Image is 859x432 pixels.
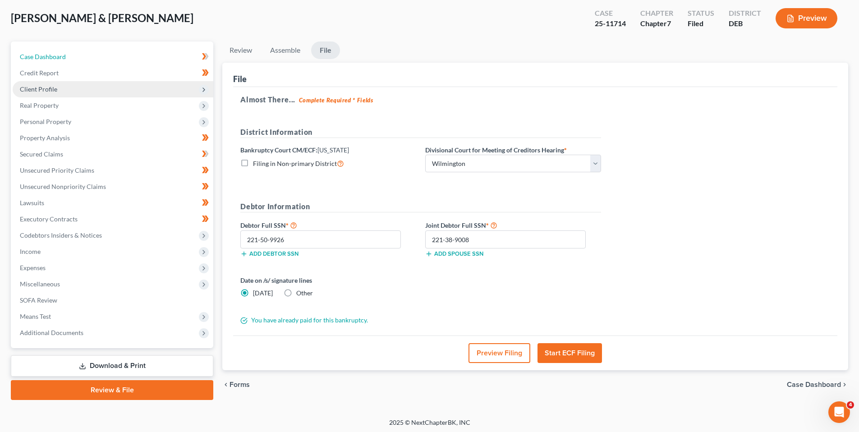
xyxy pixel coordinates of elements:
[425,145,567,155] label: Divisional Court for Meeting of Creditors Hearing
[20,183,106,190] span: Unsecured Nonpriority Claims
[11,380,213,400] a: Review & File
[595,18,626,29] div: 25-11714
[240,201,601,212] h5: Debtor Information
[317,146,349,154] span: [US_STATE]
[20,329,83,336] span: Additional Documents
[787,381,841,388] span: Case Dashboard
[222,41,259,59] a: Review
[688,18,714,29] div: Filed
[20,231,102,239] span: Codebtors Insiders & Notices
[236,220,421,230] label: Debtor Full SSN
[537,343,602,363] button: Start ECF Filing
[240,94,830,105] h5: Almost There...
[222,381,262,388] button: chevron_left Forms
[425,250,483,257] button: Add spouse SSN
[253,289,273,297] span: [DATE]
[240,127,601,138] h5: District Information
[640,18,673,29] div: Chapter
[233,74,247,84] div: File
[640,8,673,18] div: Chapter
[20,150,63,158] span: Secured Claims
[13,49,213,65] a: Case Dashboard
[20,199,44,207] span: Lawsuits
[13,195,213,211] a: Lawsuits
[13,162,213,179] a: Unsecured Priority Claims
[729,18,761,29] div: DEB
[595,8,626,18] div: Case
[425,230,586,248] input: XXX-XX-XXXX
[253,160,337,167] span: Filing in Non-primary District
[847,401,854,409] span: 4
[421,220,606,230] label: Joint Debtor Full SSN
[230,381,250,388] span: Forms
[13,211,213,227] a: Executory Contracts
[841,381,848,388] i: chevron_right
[20,53,66,60] span: Case Dashboard
[20,296,57,304] span: SOFA Review
[240,230,401,248] input: XXX-XX-XXXX
[729,8,761,18] div: District
[20,101,59,109] span: Real Property
[20,313,51,320] span: Means Test
[828,401,850,423] iframe: Intercom live chat
[13,130,213,146] a: Property Analysis
[299,97,373,104] strong: Complete Required * Fields
[688,8,714,18] div: Status
[20,118,71,125] span: Personal Property
[20,264,46,271] span: Expenses
[20,85,57,93] span: Client Profile
[20,280,60,288] span: Miscellaneous
[20,248,41,255] span: Income
[11,11,193,24] span: [PERSON_NAME] & [PERSON_NAME]
[13,65,213,81] a: Credit Report
[263,41,308,59] a: Assemble
[776,8,837,28] button: Preview
[20,215,78,223] span: Executory Contracts
[240,145,349,155] label: Bankruptcy Court CM/ECF:
[787,381,848,388] a: Case Dashboard chevron_right
[667,19,671,28] span: 7
[311,41,340,59] a: File
[20,166,94,174] span: Unsecured Priority Claims
[20,134,70,142] span: Property Analysis
[11,355,213,377] a: Download & Print
[13,179,213,195] a: Unsecured Nonpriority Claims
[222,381,230,388] i: chevron_left
[296,289,313,297] span: Other
[236,316,606,325] div: You have already paid for this bankruptcy.
[20,69,59,77] span: Credit Report
[13,292,213,308] a: SOFA Review
[240,276,416,285] label: Date on /s/ signature lines
[469,343,530,363] button: Preview Filing
[13,146,213,162] a: Secured Claims
[240,250,299,257] button: Add debtor SSN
